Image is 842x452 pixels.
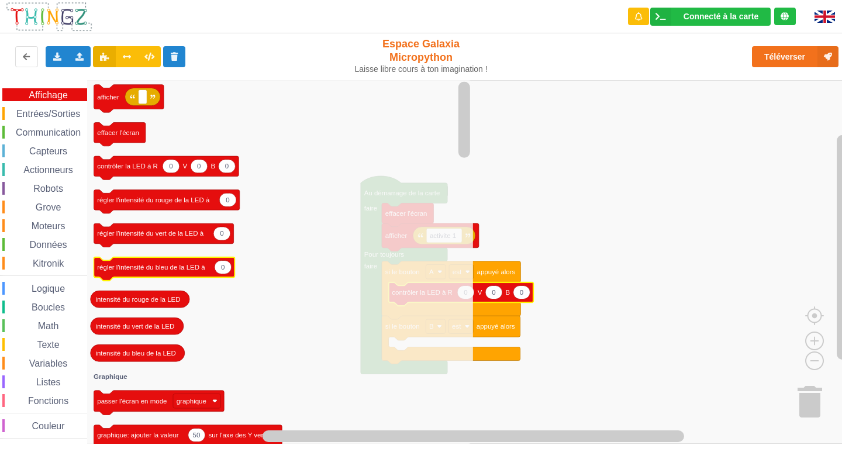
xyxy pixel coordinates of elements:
[477,268,515,275] text: appuyé alors
[36,321,61,331] span: Math
[94,373,127,380] text: Graphique
[177,398,206,405] text: graphique
[478,289,482,296] text: V
[15,109,82,119] span: Entrées/Sorties
[26,396,70,406] span: Fonctions
[31,258,65,268] span: Kitronik
[27,358,70,368] span: Variables
[97,94,119,101] text: afficher
[30,302,67,312] span: Boucles
[815,11,835,23] img: gb.png
[27,90,69,100] span: Affichage
[27,146,69,156] span: Capteurs
[95,350,175,357] text: intensité du bleu de la LED
[35,340,61,350] span: Texte
[684,12,758,20] div: Connecté à la carte
[34,377,63,387] span: Listes
[350,64,493,74] div: Laisse libre cours à ton imagination !
[197,163,201,170] text: 0
[506,289,510,296] text: B
[95,296,180,303] text: intensité du rouge de la LED
[28,240,69,250] span: Données
[221,264,225,271] text: 0
[226,196,229,203] text: 0
[225,163,229,170] text: 0
[97,264,205,271] text: régler l'intensité du bleu de la LED à
[220,230,223,237] text: 0
[477,323,515,330] text: appuyé alors
[30,284,67,294] span: Logique
[752,46,838,67] button: Téléverser
[22,165,75,175] span: Actionneurs
[211,163,216,170] text: B
[183,163,188,170] text: V
[169,163,172,170] text: 0
[32,184,65,194] span: Robots
[97,398,167,405] text: passer l'écran en mode
[97,230,203,237] text: régler l'intensité du vert de la LED à
[34,202,63,212] span: Grove
[95,323,174,330] text: intensité du vert de la LED
[650,8,771,26] div: Ta base fonctionne bien !
[774,8,796,25] div: Tu es connecté au serveur de création de Thingz
[30,221,67,231] span: Moteurs
[5,1,93,32] img: thingz_logo.png
[97,196,210,203] text: régler l'intensité du rouge de la LED à
[97,163,158,170] text: contrôler la LED à R
[520,289,523,296] text: 0
[30,421,67,431] span: Couleur
[350,37,493,74] div: Espace Galaxia Micropython
[97,129,139,136] text: effacer l'écran
[492,289,495,296] text: 0
[14,127,82,137] span: Communication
